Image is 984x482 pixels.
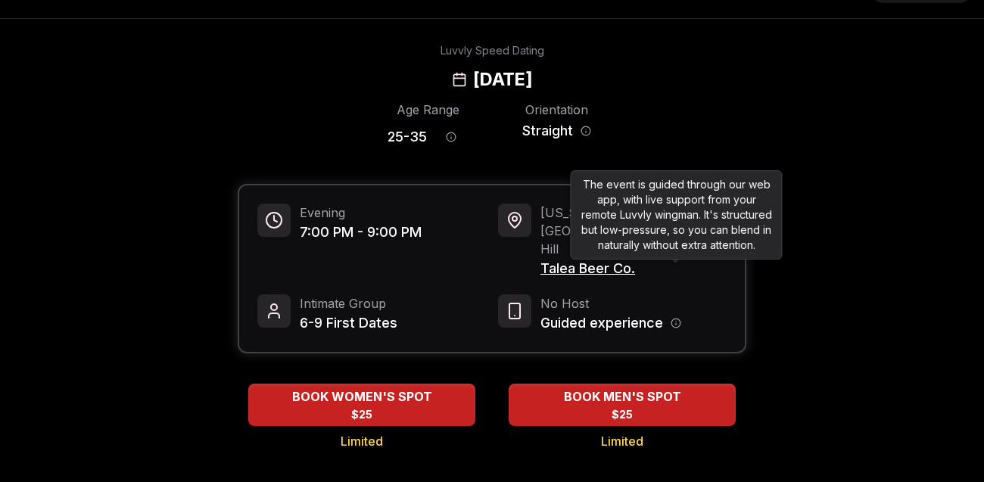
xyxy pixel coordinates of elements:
[581,126,591,136] button: Orientation information
[388,126,427,148] span: 25 - 35
[612,407,633,422] span: $25
[540,313,663,334] span: Guided experience
[601,432,643,450] span: Limited
[509,384,736,426] button: BOOK MEN'S SPOT - Limited
[671,318,681,328] button: Host information
[248,384,475,426] button: BOOK WOMEN'S SPOT - Limited
[300,222,422,243] span: 7:00 PM - 9:00 PM
[561,387,684,406] span: BOOK MEN'S SPOT
[300,294,397,313] span: Intimate Group
[341,432,383,450] span: Limited
[516,101,596,119] div: Orientation
[571,170,783,260] div: The event is guided through our web app, with live support from your remote Luvvly wingman. It's ...
[540,294,681,313] span: No Host
[522,120,573,141] span: Straight
[540,204,727,258] span: [US_STATE][GEOGRAPHIC_DATA] - Cobble Hill
[441,43,544,58] div: Luvvly Speed Dating
[300,313,397,334] span: 6-9 First Dates
[351,407,372,422] span: $25
[434,120,468,154] button: Age range information
[540,258,727,279] span: Talea Beer Co.
[289,387,435,406] span: BOOK WOMEN'S SPOT
[388,101,468,119] div: Age Range
[300,204,422,222] span: Evening
[473,67,532,92] h2: [DATE]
